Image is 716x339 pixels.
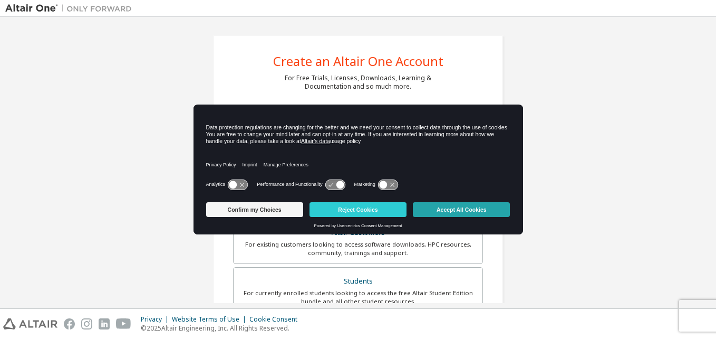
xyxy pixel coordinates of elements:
p: © 2025 Altair Engineering, Inc. All Rights Reserved. [141,324,304,333]
img: facebook.svg [64,318,75,329]
div: Create an Altair One Account [273,55,443,68]
img: linkedin.svg [99,318,110,329]
img: Altair One [5,3,137,14]
div: Privacy [141,315,172,324]
img: youtube.svg [116,318,131,329]
img: instagram.svg [81,318,92,329]
div: Cookie Consent [249,315,304,324]
div: For Free Trials, Licenses, Downloads, Learning & Documentation and so much more. [285,74,431,91]
div: Website Terms of Use [172,315,249,324]
div: For currently enrolled students looking to access the free Altair Student Edition bundle and all ... [240,289,476,306]
div: Students [240,274,476,289]
img: altair_logo.svg [3,318,57,329]
div: For existing customers looking to access software downloads, HPC resources, community, trainings ... [240,240,476,257]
